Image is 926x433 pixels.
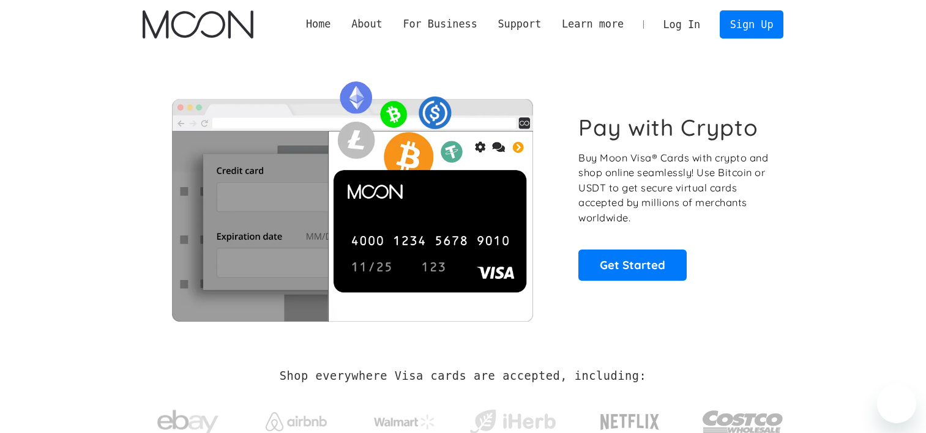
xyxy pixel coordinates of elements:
[280,369,646,383] h2: Shop everywhere Visa cards are accepted, including:
[341,17,392,32] div: About
[551,17,634,32] div: Learn more
[403,17,477,32] div: For Business
[143,73,562,321] img: Moon Cards let you spend your crypto anywhere Visa is accepted.
[562,17,624,32] div: Learn more
[653,11,711,38] a: Log In
[143,10,253,39] a: home
[578,114,758,141] h1: Pay with Crypto
[488,17,551,32] div: Support
[578,150,770,226] p: Buy Moon Visa® Cards with crypto and shop online seamlessly! Use Bitcoin or USDT to get secure vi...
[720,10,783,38] a: Sign Up
[578,250,687,280] a: Get Started
[296,17,341,32] a: Home
[374,415,435,429] img: Walmart
[393,17,488,32] div: For Business
[266,412,327,431] img: Airbnb
[143,10,253,39] img: Moon Logo
[351,17,383,32] div: About
[498,17,541,32] div: Support
[877,384,916,423] iframe: Button to launch messaging window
